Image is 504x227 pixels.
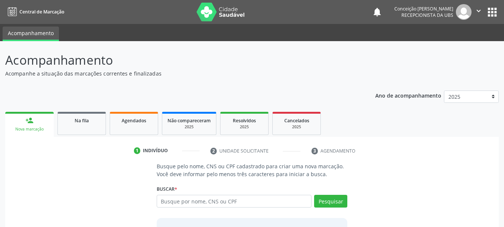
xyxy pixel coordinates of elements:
p: Acompanhe a situação das marcações correntes e finalizadas [5,70,351,77]
img: img [456,4,472,20]
div: 1 [134,147,141,154]
span: Na fila [75,117,89,124]
div: Indivíduo [143,147,168,154]
input: Busque por nome, CNS ou CPF [157,195,312,208]
label: Buscar [157,183,177,195]
div: person_add [25,116,34,125]
span: Resolvidos [233,117,256,124]
span: Cancelados [284,117,309,124]
div: Conceição [PERSON_NAME] [394,6,453,12]
span: Central de Marcação [19,9,64,15]
div: Nova marcação [10,126,48,132]
a: Acompanhamento [3,27,59,41]
span: Agendados [122,117,146,124]
span: Recepcionista da UBS [401,12,453,18]
div: 2025 [168,124,211,130]
button: notifications [372,7,382,17]
a: Central de Marcação [5,6,64,18]
button: apps [486,6,499,19]
button: Pesquisar [314,195,347,208]
i:  [475,7,483,15]
span: Não compareceram [168,117,211,124]
p: Busque pelo nome, CNS ou CPF cadastrado para criar uma nova marcação. Você deve informar pelo men... [157,162,348,178]
button:  [472,4,486,20]
p: Ano de acompanhamento [375,91,441,100]
p: Acompanhamento [5,51,351,70]
div: 2025 [278,124,315,130]
div: 2025 [226,124,263,130]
